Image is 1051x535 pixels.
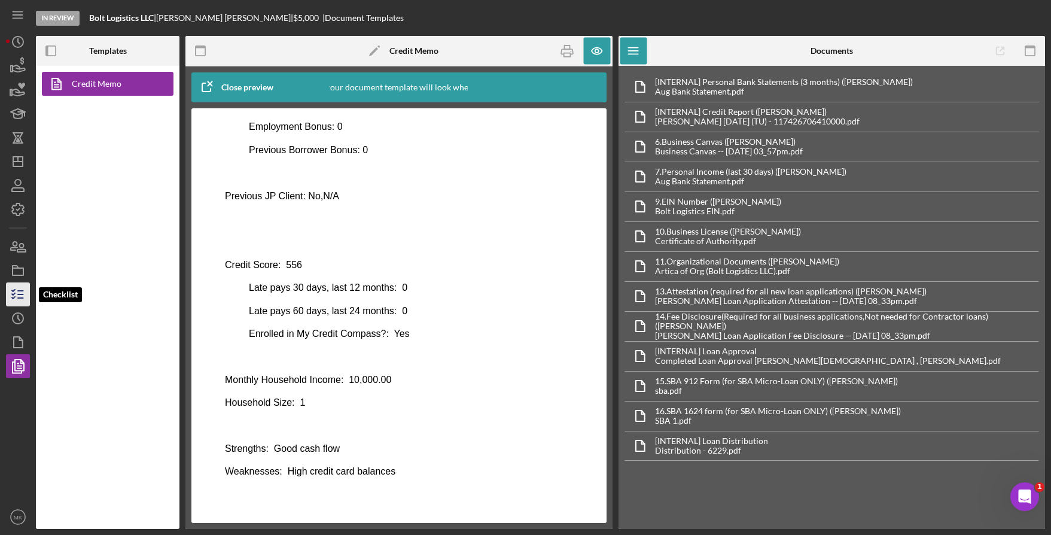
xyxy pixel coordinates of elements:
div: [INTERNAL] Loan Distribution [655,436,768,446]
div: Business Canvas -- [DATE] 03_57pm.pdf [655,147,803,156]
div: This is how your document template will look when completed [283,72,514,102]
text: MK [14,514,23,521]
div: Close preview [221,75,273,99]
div: 16. SBA 1624 form (for SBA Micro-Loan ONLY) ([PERSON_NAME]) [655,406,901,416]
div: sba.pdf [655,386,898,396]
div: Aug Bank Statement.pdf [655,87,913,96]
div: [PERSON_NAME] Loan Application Fee Disclosure -- [DATE] 08_33pm.pdf [655,331,1039,341]
div: SBA 1.pdf [655,416,901,425]
div: Completed Loan Approval [PERSON_NAME][DEMOGRAPHIC_DATA] , [PERSON_NAME].pdf [655,356,1001,366]
div: Artica of Org (Bolt Logistics LLC).pdf [655,266,839,276]
div: 13. Attestation (required for all new loan applications) ([PERSON_NAME]) [655,287,927,296]
div: Aug Bank Statement.pdf [655,177,846,186]
div: 7. Personal Income (last 30 days) ([PERSON_NAME]) [655,167,846,177]
div: [PERSON_NAME] Loan Application Attestation -- [DATE] 08_33pm.pdf [655,296,927,306]
div: [PERSON_NAME] [DATE] (TU) - 117426706410000.pdf [655,117,860,126]
span: $5,000 [293,13,319,23]
div: Distribution - 6229.pdf [655,446,768,455]
div: In Review [36,11,80,26]
b: Credit Memo [389,46,438,56]
button: MK [6,505,30,529]
div: [INTERNAL] Loan Approval [655,346,1001,356]
div: 9. EIN Number ([PERSON_NAME]) [655,197,781,206]
b: Bolt Logistics LLC [89,13,154,23]
iframe: Intercom live chat [1010,482,1039,511]
button: Close preview [191,75,285,99]
div: 11. Organizational Documents ([PERSON_NAME]) [655,257,839,266]
div: [INTERNAL] Personal Bank Statements (3 months) ([PERSON_NAME]) [655,77,913,87]
b: Templates [89,46,127,56]
div: | [89,13,156,23]
div: [INTERNAL] Credit Report ([PERSON_NAME]) [655,107,860,117]
div: 6. Business Canvas ([PERSON_NAME]) [655,137,803,147]
div: 14. Fee Disclosure(Required for all business applications,Not needed for Contractor loans) ([PERS... [655,312,1039,331]
a: Credit Memo [42,72,167,96]
b: Documents [811,46,853,56]
iframe: Rich Text Area [215,120,583,511]
div: [PERSON_NAME] [PERSON_NAME] | [156,13,293,23]
span: 1 [1035,482,1044,492]
div: Certificate of Authority.pdf [655,236,801,246]
div: | Document Templates [322,13,404,23]
div: 15. SBA 912 Form (for SBA Micro-Loan ONLY) ([PERSON_NAME]) [655,376,898,386]
div: 10. Business License ([PERSON_NAME]) [655,227,801,236]
div: Bolt Logistics EIN.pdf [655,206,781,216]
